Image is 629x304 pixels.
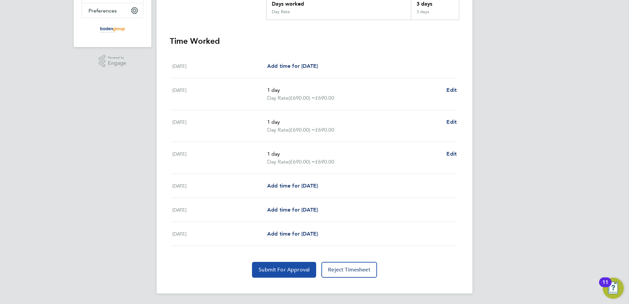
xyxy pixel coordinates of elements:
span: Add time for [DATE] [267,63,318,69]
span: Day Rate [267,158,289,166]
span: (£690.00) = [289,95,315,101]
span: (£690.00) = [289,159,315,165]
p: 1 day [267,118,441,126]
div: 11 [602,282,608,291]
button: Reject Timesheet [321,262,377,278]
span: £690.00 [315,127,334,133]
span: Add time for [DATE] [267,183,318,189]
button: Preferences [82,3,143,18]
h3: Time Worked [170,36,459,46]
a: Add time for [DATE] [267,230,318,238]
span: £690.00 [315,159,334,165]
span: Edit [446,151,457,157]
p: 1 day [267,86,441,94]
span: Day Rate [267,126,289,134]
div: [DATE] [172,62,267,70]
div: [DATE] [172,182,267,190]
span: Day Rate [267,94,289,102]
button: Submit For Approval [252,262,316,278]
span: (£690.00) = [289,127,315,133]
div: [DATE] [172,230,267,238]
button: Open Resource Center, 11 new notifications [603,278,624,299]
a: Edit [446,118,457,126]
span: Edit [446,87,457,93]
span: Powered by [108,55,126,61]
a: Edit [446,86,457,94]
span: Preferences [88,8,117,14]
div: Day Rate [272,9,290,14]
div: [DATE] [172,150,267,166]
span: Edit [446,119,457,125]
span: Submit For Approval [259,266,310,273]
span: Add time for [DATE] [267,207,318,213]
a: Powered byEngage [99,55,127,67]
span: Engage [108,61,126,66]
div: [DATE] [172,118,267,134]
img: boden-group-logo-retina.png [98,25,127,35]
a: Go to home page [82,25,143,35]
a: Add time for [DATE] [267,206,318,214]
div: 3 days [411,9,459,20]
span: Reject Timesheet [328,266,370,273]
div: [DATE] [172,206,267,214]
p: 1 day [267,150,441,158]
span: £690.00 [315,95,334,101]
a: Edit [446,150,457,158]
a: Add time for [DATE] [267,62,318,70]
a: Add time for [DATE] [267,182,318,190]
div: [DATE] [172,86,267,102]
span: Add time for [DATE] [267,231,318,237]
